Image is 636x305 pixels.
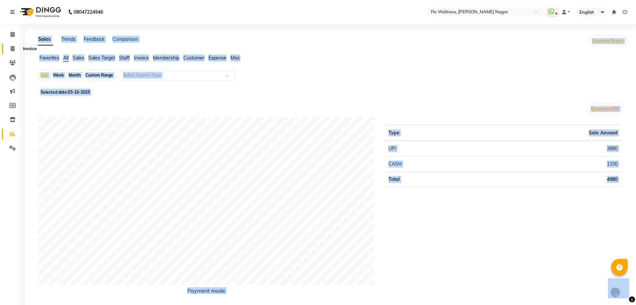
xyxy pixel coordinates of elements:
[17,3,63,21] img: logo
[73,55,84,61] span: Sales
[61,36,76,42] a: Trends
[21,45,38,53] div: Invoice
[472,141,622,157] td: 3880
[67,71,82,80] div: Month
[112,36,138,42] a: Comparison
[84,36,104,42] a: Feedback
[472,125,622,141] th: Sale Amount
[74,3,103,21] b: 08047224946
[35,33,53,45] a: Sales
[183,55,204,61] span: Customer
[39,71,50,80] div: Day
[384,141,472,157] td: UPI
[51,71,66,80] div: Week
[589,104,621,114] button: Download PDF
[608,278,629,298] iframe: chat widget
[384,157,472,172] td: CASH
[472,157,622,172] td: 1100
[63,55,69,61] span: All
[88,55,115,61] span: Sales Target
[38,288,374,297] h6: Payment mode
[153,55,179,61] span: Membership
[231,55,240,61] span: Misc
[39,55,59,61] span: Favorites
[208,55,226,61] span: Expense
[68,90,90,95] span: 03-10-2025
[472,172,622,187] td: 4980
[384,172,472,187] td: Total
[84,71,115,80] div: Custom Range
[119,55,130,61] span: Staff
[39,88,92,96] span: Selected date:
[590,36,626,46] button: Generate Report
[134,55,149,61] span: Invoice
[384,125,472,141] th: Type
